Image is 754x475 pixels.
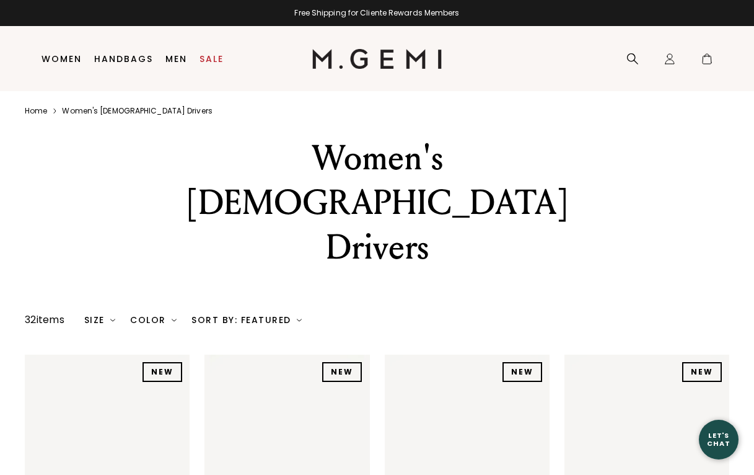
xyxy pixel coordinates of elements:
div: Size [84,315,116,325]
a: Women's [DEMOGRAPHIC_DATA] drivers [62,106,212,116]
div: Color [130,315,177,325]
img: chevron-down.svg [110,317,115,322]
div: Women's [DEMOGRAPHIC_DATA] Drivers [147,136,607,270]
a: Sale [199,54,224,64]
div: Sort By: Featured [191,315,302,325]
div: NEW [502,362,542,382]
div: 32 items [25,313,64,327]
img: chevron-down.svg [297,317,302,322]
div: NEW [142,362,182,382]
div: NEW [682,362,722,382]
a: Home [25,106,47,116]
div: NEW [322,362,362,382]
a: Women [42,54,82,64]
a: Men [165,54,187,64]
div: Let's Chat [699,432,739,447]
img: chevron-down.svg [172,317,177,322]
a: Handbags [94,54,153,64]
img: M.Gemi [312,49,442,69]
